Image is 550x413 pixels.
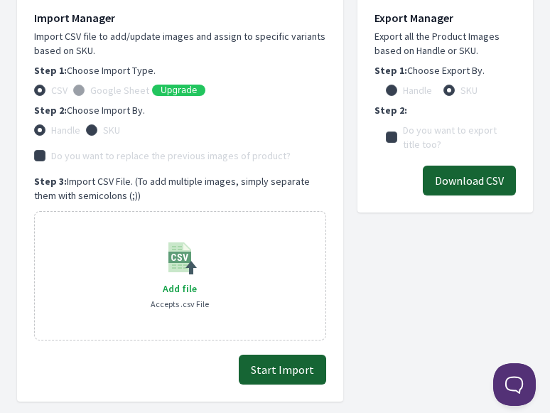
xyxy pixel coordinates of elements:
[161,85,197,96] span: Upgrade
[34,29,326,58] p: Import CSV file to add/update images and assign to specific variants based on SKU.
[374,29,516,58] p: Export all the Product Images based on Handle or SKU.
[239,355,326,385] button: Start Import
[374,9,516,26] h1: Export Manager
[163,282,197,295] span: Add file
[90,83,149,97] label: Google Sheet
[51,123,80,137] label: Handle
[403,123,505,151] label: Do you want to export title too?
[460,83,478,97] label: SKU
[34,103,326,117] p: Choose Import By.
[493,363,536,406] iframe: Toggle Customer Support
[423,166,516,195] button: Download CSV
[151,297,209,311] p: Accepts .csv File
[374,63,516,77] p: Choose Export By.
[34,63,326,77] p: Choose Import Type.
[34,64,67,77] b: Step 1:
[34,174,326,203] p: Import CSV File. (To add multiple images, simply separate them with semicolons (;))
[103,123,120,137] label: SKU
[34,9,326,26] h1: Import Manager
[34,104,67,117] b: Step 2:
[34,175,67,188] b: Step 3:
[403,83,432,97] label: Handle
[51,83,68,97] label: CSV
[374,64,407,77] b: Step 1:
[374,104,407,117] b: Step 2:
[51,149,291,163] label: Do you want to replace the previous images of product?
